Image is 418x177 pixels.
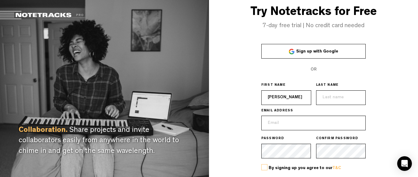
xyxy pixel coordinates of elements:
[19,127,68,134] span: Collaboration.
[316,83,339,88] span: LAST NAME
[316,90,366,105] input: Last name
[209,23,418,29] h4: 7-day free trial | No credit card needed
[261,83,286,88] span: FIRST NAME
[311,67,317,72] span: OR
[316,136,358,141] span: CONFIRM PASSWORD
[269,166,341,170] span: By signing up you agree to our
[261,136,284,141] span: PASSWORD
[296,49,338,54] span: Sign up with Google
[209,6,418,20] h3: Try Notetracks for Free
[332,166,341,170] a: T&C
[397,156,412,171] div: Open Intercom Messenger
[261,90,311,105] input: First name
[261,116,366,130] input: Email
[19,127,179,155] span: Share projects and invite collaborators easily from anywhere in the world to chime in and get on ...
[261,109,293,114] span: EMAIL ADDRESS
